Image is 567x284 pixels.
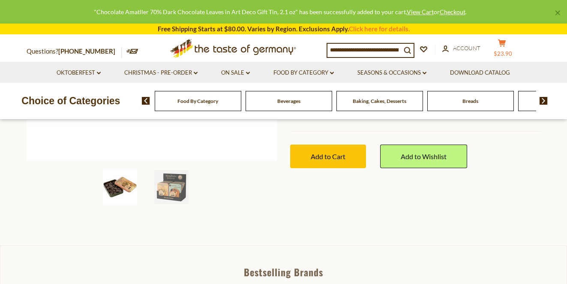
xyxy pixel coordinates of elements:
[407,8,434,15] a: View Cart
[357,68,426,78] a: Seasons & Occasions
[57,68,101,78] a: Oktoberfest
[349,25,410,33] a: Click here for details.
[442,44,480,53] a: Account
[489,39,515,60] button: $23.90
[58,47,115,55] a: [PHONE_NUMBER]
[27,46,122,57] p: Questions?
[7,7,553,17] div: "Chocolate Amatller 70% Dark Chocolate Leaves in Art Deco Gift Tin, 2.1 oz" has been successfully...
[311,152,345,160] span: Add to Cart
[453,45,480,51] span: Account
[290,145,366,168] button: Add to Cart
[462,98,478,104] a: Breads
[540,97,548,105] img: next arrow
[380,145,467,168] a: Add to Wishlist
[124,68,198,78] a: Christmas - PRE-ORDER
[353,98,406,104] a: Baking, Cakes, Desserts
[0,267,567,277] div: Bestselling Brands
[555,10,560,15] a: ×
[154,170,189,204] img: Chocolate Amatller 70% Dark Chocolate Leaves in Art Deco Gift Tin, 2.1 oz
[277,98,300,104] a: Beverages
[450,68,510,78] a: Download Catalog
[142,97,150,105] img: previous arrow
[440,8,465,15] a: Checkout
[273,68,334,78] a: Food By Category
[103,170,137,204] img: Chocolate Amatller 70% Dark Chocolate Leaves in Art Deco Gift Tin, 2.1 oz
[221,68,250,78] a: On Sale
[177,98,218,104] a: Food By Category
[494,50,512,57] span: $23.90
